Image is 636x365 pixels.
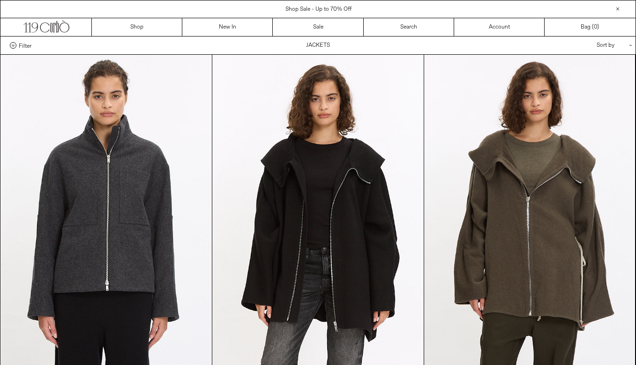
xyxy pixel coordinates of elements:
span: ) [594,23,599,31]
span: Filter [19,42,31,49]
a: Account [454,18,545,36]
a: Bag () [545,18,635,36]
a: Sale [273,18,363,36]
div: Sort by [542,36,626,54]
span: 0 [594,23,597,31]
a: New In [182,18,273,36]
a: Shop Sale - Up to 70% Off [285,6,352,13]
a: Shop [92,18,182,36]
a: Search [364,18,454,36]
